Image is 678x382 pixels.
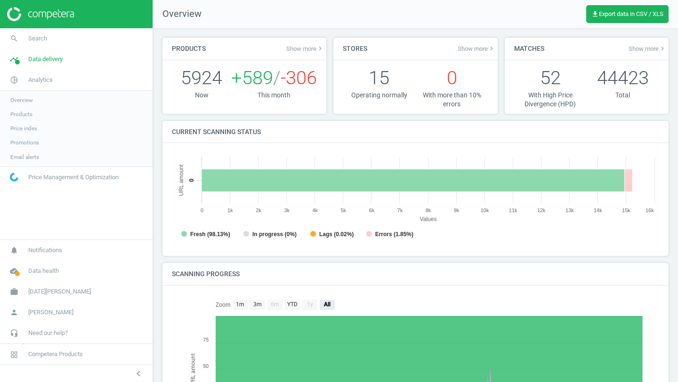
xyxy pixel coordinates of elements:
[162,263,249,285] h4: Scanning progress
[28,267,59,275] span: Data health
[312,207,318,213] text: 4k
[622,207,630,213] text: 15k
[231,67,273,89] span: +589
[343,91,415,100] p: Operating normally
[231,91,317,100] p: This month
[5,71,23,89] i: pie_chart_outlined
[236,301,244,308] text: 1m
[28,34,47,43] span: Search
[172,91,231,100] p: Now
[343,65,415,91] p: 15
[28,329,68,337] span: Need our help?
[505,38,554,60] h4: Matches
[203,363,209,369] text: 50
[286,45,324,52] a: Show morekeyboard_arrow_right
[659,45,666,52] i: keyboard_arrow_right
[646,207,654,213] text: 16k
[271,301,279,308] text: 6m
[172,65,231,91] p: 5924
[190,231,230,238] tspan: Fresh (98.13%)
[133,368,144,379] i: chevron_left
[273,67,281,89] span: /
[203,337,209,343] text: 75
[369,207,375,213] text: 6k
[10,111,32,118] span: Products
[420,216,437,223] tspan: Values
[5,262,23,280] i: cloud_done
[587,65,659,91] p: 44423
[28,246,62,255] span: Notifications
[586,5,669,23] button: get_appExport data in CSV / XLS
[201,207,203,213] text: 0
[481,207,489,213] text: 10k
[509,207,517,213] text: 11k
[28,287,91,296] span: [DATE][PERSON_NAME]
[127,367,150,380] button: chevron_left
[227,207,233,213] text: 1k
[7,7,74,21] img: ajHJNr6hYgQAAAAASUVORK5CYII=
[162,121,270,143] h4: Current scanning status
[341,207,347,213] text: 5k
[565,207,574,213] text: 13k
[5,283,23,301] i: work
[591,10,663,18] span: Export data in CSV / XLS
[153,8,202,21] span: Overview
[5,50,23,68] i: timeline
[5,303,23,321] i: person
[253,301,262,308] text: 3m
[281,67,317,89] span: -306
[488,45,495,52] i: keyboard_arrow_right
[591,10,599,18] i: get_app
[416,65,488,91] p: 0
[594,207,602,213] text: 14k
[375,231,413,238] tspan: Errors (1.85%)
[10,173,18,182] img: wGWNvw8QSZomAAAAABJRU5ErkJggg==
[256,207,261,213] text: 2k
[188,179,195,182] text: 0
[629,45,666,52] span: Show more
[458,45,495,52] span: Show more
[397,207,403,213] text: 7k
[216,302,231,308] text: Zoom
[426,207,431,213] text: 8k
[10,125,37,132] span: Price index
[10,96,33,104] span: Overview
[514,65,587,91] p: 52
[286,45,324,52] span: Show more
[458,45,495,52] a: Show morekeyboard_arrow_right
[454,207,460,213] text: 9k
[252,231,297,238] tspan: In progress (0%)
[629,45,666,52] a: Show morekeyboard_arrow_right
[5,324,23,342] i: headset_mic
[5,30,23,48] i: search
[514,91,587,109] p: With High Price Divergence (HPD)
[28,350,83,358] span: Competera Products
[319,231,354,238] tspan: Lags (0.02%)
[28,55,63,64] span: Data delivery
[316,45,324,52] i: keyboard_arrow_right
[307,301,313,308] text: 1y
[10,153,39,161] span: Email alerts
[162,38,215,60] h4: Products
[587,91,659,100] p: Total
[5,241,23,259] i: notifications
[287,301,298,308] text: YTD
[323,301,331,308] text: All
[28,173,119,182] span: Price Management & Optimization
[333,38,377,60] h4: Stores
[284,207,290,213] text: 3k
[28,76,53,84] span: Analytics
[416,91,488,109] p: With more than 10% errors
[28,308,73,317] span: [PERSON_NAME]
[178,164,185,196] tspan: URL amount
[10,139,39,146] span: Promotions
[537,207,546,213] text: 12k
